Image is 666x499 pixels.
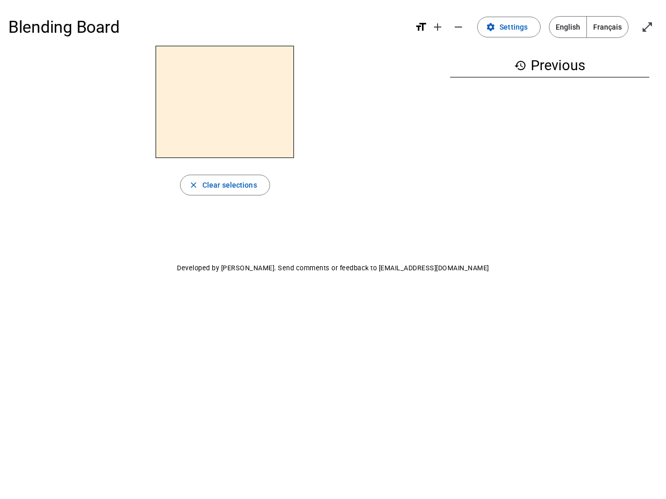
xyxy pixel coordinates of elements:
[452,21,465,33] mat-icon: remove
[8,10,406,44] h1: Blending Board
[477,17,541,37] button: Settings
[448,17,469,37] button: Decrease font size
[180,175,270,195] button: Clear selections
[427,17,448,37] button: Increase font size
[415,21,427,33] mat-icon: format_size
[641,21,654,33] mat-icon: open_in_full
[587,17,628,37] span: Français
[499,21,528,33] span: Settings
[450,54,649,77] h3: Previous
[549,17,586,37] span: English
[549,16,629,38] mat-button-toggle-group: Language selection
[514,59,527,72] mat-icon: history
[486,22,495,32] mat-icon: settings
[8,262,658,274] p: Developed by [PERSON_NAME]. Send comments or feedback to [EMAIL_ADDRESS][DOMAIN_NAME]
[189,180,198,190] mat-icon: close
[202,179,257,191] span: Clear selections
[431,21,444,33] mat-icon: add
[637,17,658,37] button: Enter full screen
